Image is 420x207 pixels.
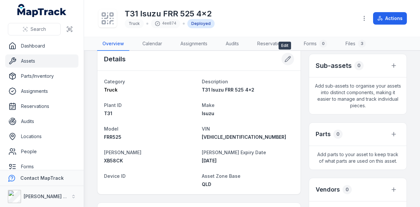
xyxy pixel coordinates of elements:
span: [PERSON_NAME] Expiry Date [202,150,266,155]
span: [PERSON_NAME] [104,150,141,155]
a: Forms0 [299,37,332,51]
time: 15/09/2025, 10:00:00 am [202,158,217,163]
button: Search [8,23,61,35]
a: Assignments [175,37,213,51]
button: Actions [373,12,407,25]
div: Deployed [187,19,215,28]
strong: [PERSON_NAME] Group [24,194,77,199]
a: People [5,145,78,158]
h3: Vendors [316,185,340,194]
a: Audits [5,115,78,128]
a: Files3 [340,37,371,51]
span: Add parts to your asset to keep track of what parts are used on this asset. [309,146,407,170]
a: Calendar [137,37,167,51]
span: VIN [202,126,210,132]
strong: Contact MapTrack [20,175,64,181]
a: MapTrack [17,4,67,17]
div: 0 [333,130,343,139]
a: Forms [5,160,78,173]
span: QLD [202,181,211,187]
a: Audits [220,37,244,51]
span: Plant ID [104,102,122,108]
span: Isuzu [202,111,214,116]
span: Make [202,102,215,108]
span: Model [104,126,118,132]
a: Reservations [5,100,78,113]
a: Overview [97,37,129,51]
a: Dashboard [5,39,78,52]
div: 4ee874 [151,19,180,28]
span: XB58CK [104,158,123,163]
span: Add sub-assets to organise your assets into distinct components, making it easier to manage and t... [309,77,407,114]
div: 3 [358,40,366,48]
span: Asset Zone Base [202,173,241,179]
span: Description [202,79,228,84]
span: Edit [279,42,291,50]
span: Truck [129,21,140,26]
span: Device ID [104,173,126,179]
a: Assets [5,54,78,68]
a: Locations [5,130,78,143]
div: 0 [319,40,327,48]
h2: Details [104,54,126,64]
span: Truck [104,87,117,93]
span: Search [31,26,46,32]
a: Assignments [5,85,78,98]
span: [VEHICLE_IDENTIFICATION_NUMBER] [202,134,286,140]
span: T31 Isuzu FRR 525 4x2 [202,87,254,93]
h1: T31 Isuzu FRR 525 4x2 [125,9,215,19]
span: T31 [104,111,112,116]
h2: Sub-assets [316,61,352,70]
a: Parts/Inventory [5,70,78,83]
div: 0 [354,61,364,70]
h3: Parts [316,130,331,139]
span: [DATE] [202,158,217,163]
div: 0 [343,185,352,194]
span: Category [104,79,125,84]
span: FRR525 [104,134,121,140]
a: Reservations [252,37,291,51]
